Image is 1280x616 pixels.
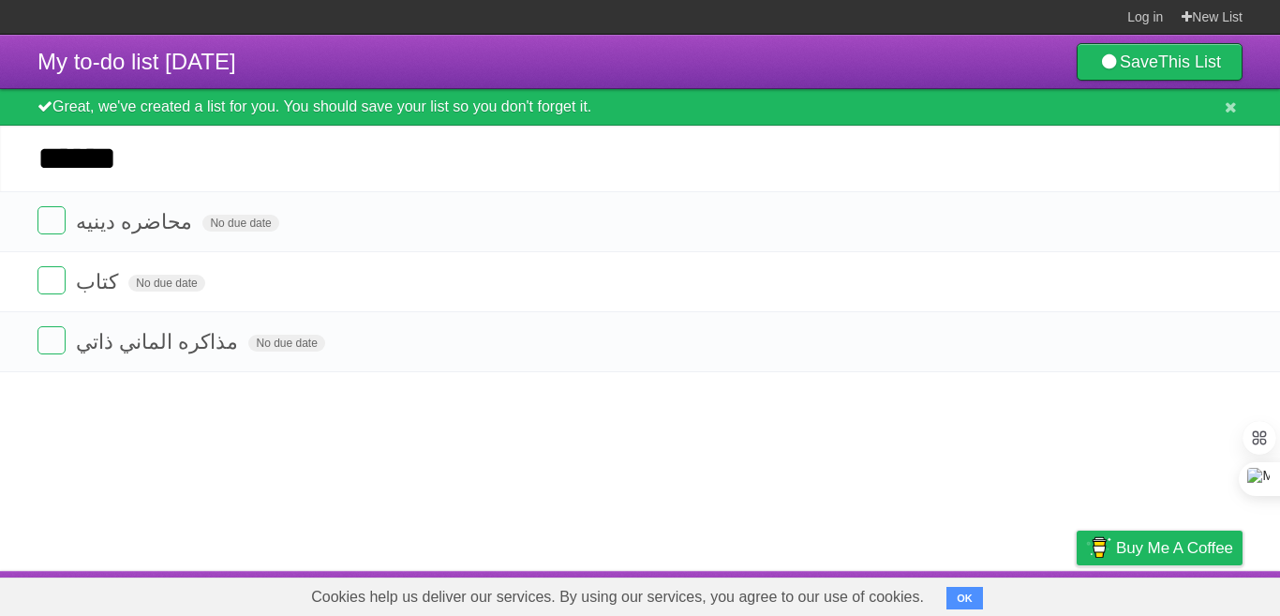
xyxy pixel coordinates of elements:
[989,576,1030,611] a: Terms
[1077,43,1243,81] a: SaveThis List
[889,576,965,611] a: Developers
[76,330,243,353] span: مذاكره الماني ذاتي
[202,215,278,232] span: No due date
[1086,532,1111,563] img: Buy me a coffee
[248,335,324,352] span: No due date
[1077,531,1243,565] a: Buy me a coffee
[37,266,66,294] label: Done
[1158,53,1221,71] b: This List
[76,270,123,293] span: كتاب
[827,576,867,611] a: About
[76,210,197,233] span: محاضره دينيه
[1116,532,1233,564] span: Buy me a coffee
[946,587,983,609] button: OK
[292,578,943,616] span: Cookies help us deliver our services. By using our services, you agree to our use of cookies.
[37,206,66,234] label: Done
[1124,576,1243,611] a: Suggest a feature
[37,49,236,74] span: My to-do list [DATE]
[37,326,66,354] label: Done
[128,275,204,292] span: No due date
[1052,576,1101,611] a: Privacy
